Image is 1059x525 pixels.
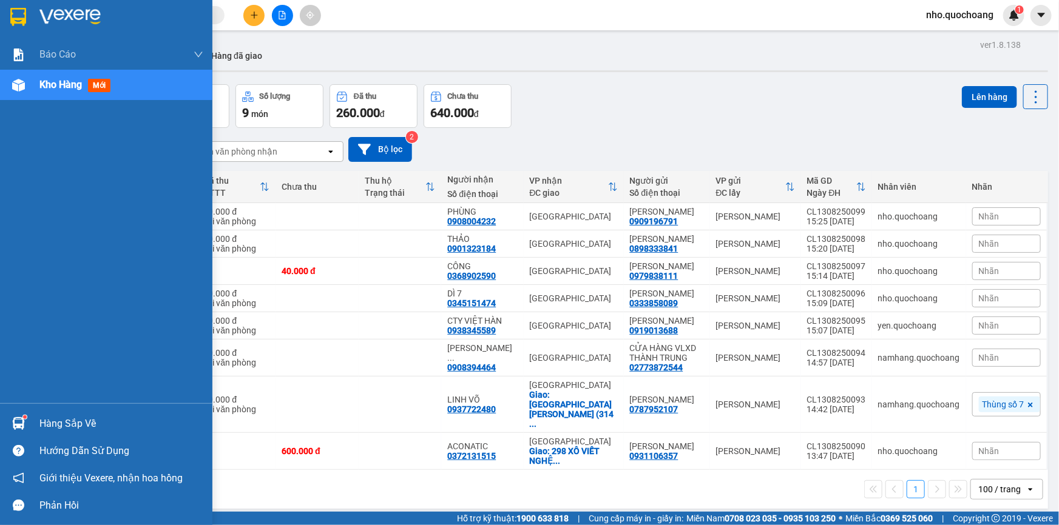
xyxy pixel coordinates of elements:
[1015,5,1024,14] sup: 1
[716,446,795,456] div: [PERSON_NAME]
[197,171,276,203] th: Toggle SortBy
[630,395,704,404] div: ĐẶNG THỊ KIM TRANG
[447,353,455,363] span: ...
[330,84,418,128] button: Đã thu260.000đ
[716,176,785,186] div: VP gửi
[942,512,944,525] span: |
[194,50,203,59] span: down
[845,512,933,525] span: Miền Bắc
[524,171,624,203] th: Toggle SortBy
[992,514,1000,523] span: copyright
[716,239,795,249] div: [PERSON_NAME]
[716,188,785,198] div: ĐC lấy
[203,216,269,226] div: Tại văn phòng
[447,175,517,184] div: Người nhận
[203,207,269,216] div: 40.000 đ
[447,451,496,461] div: 0372131515
[365,188,426,198] div: Trạng thái
[807,451,866,461] div: 13:47 [DATE]
[10,8,26,26] img: logo-vxr
[807,298,866,308] div: 15:09 [DATE]
[807,244,866,253] div: 15:20 [DATE]
[235,84,323,128] button: Số lượng9món
[203,358,269,367] div: Tại văn phòng
[878,212,960,221] div: nho.quochoang
[878,293,960,303] div: nho.quochoang
[878,266,960,276] div: nho.quochoang
[630,363,683,372] div: 02773872544
[203,316,269,326] div: 30.000 đ
[447,216,496,226] div: 0908004232
[530,176,608,186] div: VP nhận
[530,419,537,429] span: ...
[243,5,265,26] button: plus
[630,244,678,253] div: 0898333841
[203,176,260,186] div: Đã thu
[203,326,269,335] div: Tại văn phòng
[39,415,203,433] div: Hàng sắp về
[406,131,418,143] sup: 2
[359,171,442,203] th: Toggle SortBy
[306,11,314,19] span: aim
[807,271,866,281] div: 15:14 [DATE]
[553,456,561,466] span: ...
[39,79,82,90] span: Kho hàng
[447,234,517,244] div: THẢO
[530,436,618,446] div: [GEOGRAPHIC_DATA]
[380,109,385,119] span: đ
[983,399,1024,410] span: Thùng số 7
[630,404,678,414] div: 0787952107
[354,92,376,101] div: Đã thu
[530,446,618,466] div: Giao: 298 XÔ VIẾT NGHỆ TĨNH,P25,BÌNH THẠNH
[878,400,960,409] div: namhang.quochoang
[447,298,496,308] div: 0345151474
[300,5,321,26] button: aim
[530,293,618,303] div: [GEOGRAPHIC_DATA]
[447,316,517,326] div: CTY VIỆT HÀN
[530,380,618,390] div: [GEOGRAPHIC_DATA]
[807,207,866,216] div: CL1308250099
[716,400,795,409] div: [PERSON_NAME]
[716,321,795,330] div: [PERSON_NAME]
[457,512,569,525] span: Hỗ trợ kỹ thuật:
[630,261,704,271] div: HUỲNH THANH CHƯƠNG
[424,84,512,128] button: Chưa thu640.000đ
[39,442,203,460] div: Hướng dẫn sử dụng
[12,48,25,61] img: solution-icon
[448,92,479,101] div: Chưa thu
[630,207,704,216] div: PHAN TRƯỜNG THIỆN
[447,207,517,216] div: PHÙNG
[1017,5,1021,14] span: 1
[474,109,479,119] span: đ
[979,212,1000,221] span: Nhãn
[447,441,517,451] div: ACONATIC
[530,353,618,363] div: [GEOGRAPHIC_DATA]
[907,480,925,498] button: 1
[447,244,496,253] div: 0901323184
[630,298,678,308] div: 0333858089
[530,212,618,221] div: [GEOGRAPHIC_DATA]
[447,326,496,335] div: 0938345589
[916,7,1003,22] span: nho.quochoang
[516,513,569,523] strong: 1900 633 818
[807,176,856,186] div: Mã GD
[430,105,474,120] span: 640.000
[530,239,618,249] div: [GEOGRAPHIC_DATA]
[979,446,1000,456] span: Nhãn
[447,261,517,271] div: CÔNG
[1036,10,1047,21] span: caret-down
[13,500,24,511] span: message
[39,497,203,515] div: Phản hồi
[630,188,704,198] div: Số điện thoại
[250,11,259,19] span: plus
[839,516,842,521] span: ⚪️
[278,11,286,19] span: file-add
[530,266,618,276] div: [GEOGRAPHIC_DATA]
[807,348,866,358] div: CL1308250094
[194,145,277,158] div: Chọn văn phòng nhận
[710,171,801,203] th: Toggle SortBy
[807,261,866,271] div: CL1308250097
[807,188,856,198] div: Ngày ĐH
[447,289,517,298] div: DÌ 7
[630,343,704,363] div: CỬA HÀNG VLXD THÀNH TRUNG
